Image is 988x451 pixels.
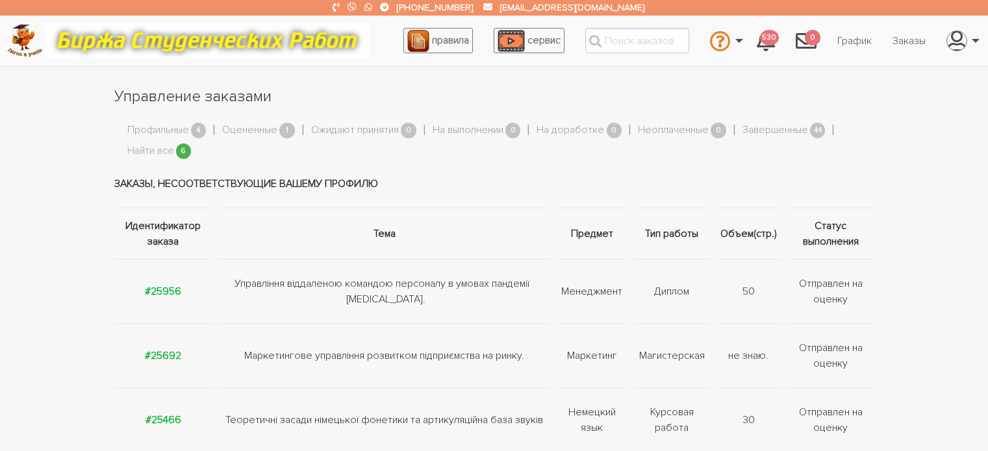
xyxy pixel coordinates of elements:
a: Ожидают принятия [311,122,399,139]
span: 0 [607,123,622,139]
img: agreement_icon-feca34a61ba7f3d1581b08bc946b2ec1ccb426f67415f344566775c155b7f62c.png [407,30,429,52]
span: 0 [505,123,521,139]
td: 50 [713,259,784,323]
a: #25956 [145,285,181,298]
img: motto-12e01f5a76059d5f6a28199ef077b1f78e012cfde436ab5cf1d4517935686d32.gif [45,23,370,58]
a: Неоплаченные [638,122,709,139]
span: 530 [760,30,779,46]
td: Отправлен на оценку [784,323,874,387]
span: 6 [176,143,192,160]
a: Профильные [127,122,189,139]
th: Тема [216,208,553,259]
span: 0 [711,123,726,139]
a: График [827,29,882,53]
img: logo-c4363faeb99b52c628a42810ed6dfb4293a56d4e4775eb116515dfe7f33672af.png [7,24,43,57]
a: [PHONE_NUMBER] [397,2,473,13]
a: Заказы [882,29,936,53]
td: Отправлен на оценку [784,259,874,323]
a: правила [403,28,473,53]
a: сервис [494,28,564,53]
a: На доработке [537,122,604,139]
td: Маркетингове управління розвитком підприємства на ринку. [216,323,553,387]
a: #25466 [146,413,181,426]
td: Маркетинг [553,323,631,387]
td: Управління віддаленою командою персоналу в умовах пандемії [MEDICAL_DATA]. [216,259,553,323]
span: 1 [279,123,295,139]
span: 0 [805,30,820,46]
th: Идентификатор заказа [114,208,216,259]
td: Диплом [631,259,713,323]
input: Поиск заказов [585,28,689,53]
span: 44 [810,123,826,139]
span: правила [432,34,469,47]
a: На выполнении [433,122,503,139]
span: 0 [401,123,416,139]
a: [EMAIL_ADDRESS][DOMAIN_NAME] [500,2,644,13]
h1: Управление заказами [114,86,874,108]
a: Завершенные [742,122,808,139]
td: Магистерская [631,323,713,387]
a: Оцененные [222,122,277,139]
th: Статус выполнения [784,208,874,259]
a: #25692 [145,349,181,362]
th: Тип работы [631,208,713,259]
td: Заказы, несоответствующие вашему профилю [114,160,874,208]
td: не знаю. [713,323,784,387]
span: сервис [527,34,561,47]
th: Предмет [553,208,631,259]
a: Найти все [127,143,174,160]
span: 4 [191,123,207,139]
a: 530 [746,23,785,58]
img: play_icon-49f7f135c9dc9a03216cfdbccbe1e3994649169d890fb554cedf0eac35a01ba8.png [498,30,525,52]
a: 0 [785,23,827,58]
th: Объем(стр.) [713,208,784,259]
td: Менеджмент [553,259,631,323]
